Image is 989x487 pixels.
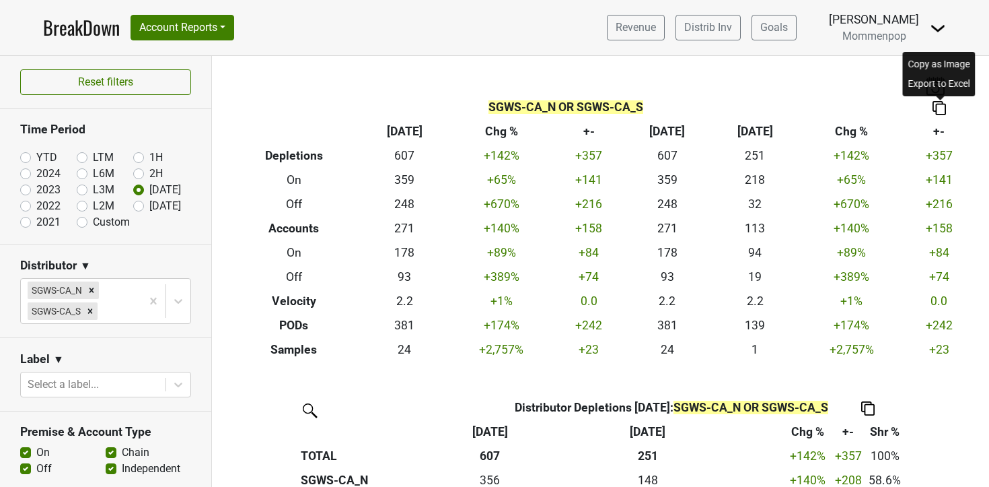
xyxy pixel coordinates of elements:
[131,15,234,40] button: Account Reports
[149,198,181,214] label: [DATE]
[554,241,624,265] td: +84
[448,120,554,144] th: Chg %
[36,445,50,461] label: On
[93,182,114,198] label: L3M
[20,69,191,95] button: Reset filters
[36,198,61,214] label: 2022
[448,168,554,193] td: +65 %
[624,289,711,313] td: 2.2
[832,420,865,444] th: +-: activate to sort column ascending
[36,150,57,166] label: YTD
[227,217,361,241] th: Accounts
[448,144,554,168] td: +142 %
[361,120,448,144] th: [DATE]
[711,289,799,313] td: 2.2
[43,13,120,42] a: BreakDown
[227,289,361,313] th: Velocity
[799,217,904,241] td: +140 %
[861,401,875,416] img: Copy to clipboard
[835,449,862,463] span: +357
[149,182,181,198] label: [DATE]
[361,168,448,193] td: 359
[799,337,904,362] td: +2,757 %
[298,420,469,444] th: &nbsp;: activate to sort column ascending
[93,198,114,214] label: L2M
[361,241,448,265] td: 178
[799,313,904,337] td: +174 %
[673,401,828,414] span: SGWS-CA_N OR SGWS-CA_S
[711,337,799,362] td: 1
[227,337,361,362] th: Samples
[790,449,826,463] span: +142%
[711,144,799,168] td: 251
[711,241,799,265] td: 94
[122,461,180,477] label: Independent
[227,144,361,168] th: Depletions
[904,313,974,337] td: +242
[554,120,624,144] th: +-
[361,337,448,362] td: 24
[829,11,919,28] div: [PERSON_NAME]
[624,265,711,289] td: 93
[83,302,98,320] div: Remove SGWS-CA_S
[624,241,711,265] td: 178
[361,265,448,289] td: 93
[36,166,61,182] label: 2024
[20,123,191,137] h3: Time Period
[624,120,711,144] th: [DATE]
[930,20,946,36] img: Dropdown Menu
[468,420,511,444] th: Sep '25: activate to sort column ascending
[932,101,946,115] img: Copy to clipboard
[149,166,163,182] label: 2H
[904,289,974,313] td: 0.0
[624,217,711,241] td: 271
[361,289,448,313] td: 2.2
[227,168,361,193] th: On
[298,399,320,420] img: filter
[904,217,974,241] td: +158
[554,144,624,168] td: +357
[448,313,554,337] td: +174 %
[711,313,799,337] td: 139
[554,289,624,313] td: 0.0
[799,241,904,265] td: +89 %
[906,55,973,74] div: Copy as Image
[711,120,799,144] th: [DATE]
[554,313,624,337] td: +242
[799,144,904,168] td: +142 %
[448,241,554,265] td: +89 %
[361,193,448,217] td: 248
[448,217,554,241] td: +140 %
[93,150,114,166] label: LTM
[361,217,448,241] td: 271
[904,144,974,168] td: +357
[711,168,799,193] td: 218
[904,265,974,289] td: +74
[554,337,624,362] td: +23
[448,265,554,289] td: +389 %
[554,217,624,241] td: +158
[624,168,711,193] td: 359
[20,425,191,439] h3: Premise & Account Type
[36,214,61,230] label: 2021
[865,444,905,468] td: 100%
[607,15,665,40] a: Revenue
[448,289,554,313] td: +1 %
[448,337,554,362] td: +2,757 %
[799,289,904,313] td: +1 %
[624,337,711,362] td: 24
[624,193,711,217] td: 248
[122,445,149,461] label: Chain
[711,193,799,217] td: 32
[511,420,784,444] th: Sep '24: activate to sort column ascending
[227,313,361,337] th: PODs
[554,193,624,217] td: +216
[904,168,974,193] td: +141
[799,168,904,193] td: +65 %
[752,15,797,40] a: Goals
[20,259,77,273] h3: Distributor
[298,444,469,468] th: TOTAL
[784,420,832,444] th: Chg %: activate to sort column ascending
[675,15,741,40] a: Distrib Inv
[53,352,64,368] span: ▼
